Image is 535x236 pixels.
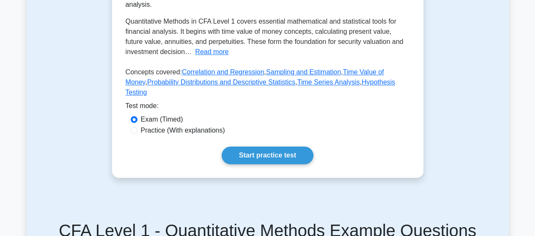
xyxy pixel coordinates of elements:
[141,125,225,136] label: Practice (With explanations)
[222,146,313,164] a: Start practice test
[297,79,360,86] a: Time Series Analysis
[126,18,403,55] span: Quantitative Methods in CFA Level 1 covers essential mathematical and statistical tools for finan...
[141,114,183,125] label: Exam (Timed)
[266,68,341,76] a: Sampling and Estimation
[126,67,410,101] p: Concepts covered: , , , , ,
[147,79,295,86] a: Probability Distributions and Descriptive Statistics
[182,68,264,76] a: Correlation and Regression
[195,47,228,57] button: Read more
[126,101,410,114] div: Test mode:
